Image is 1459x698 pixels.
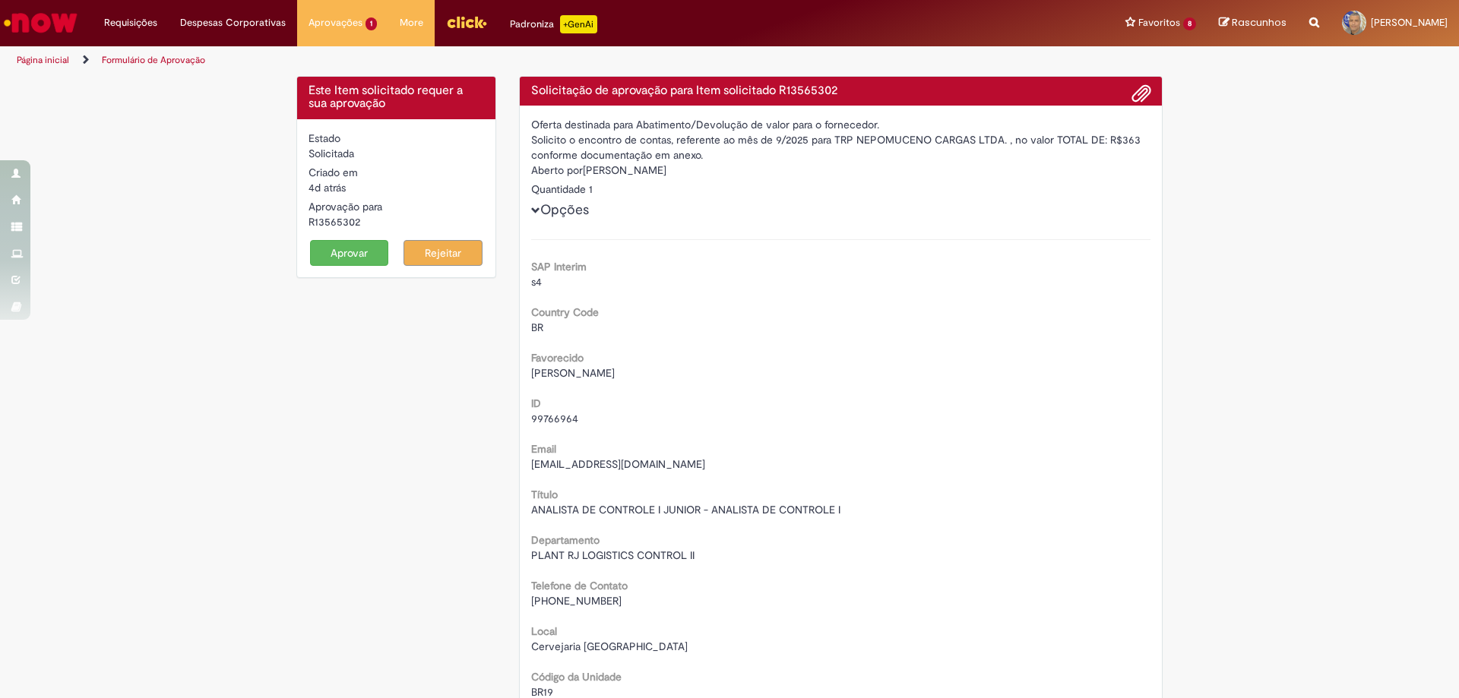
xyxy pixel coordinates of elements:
[366,17,377,30] span: 1
[310,240,389,266] button: Aprovar
[531,579,628,592] b: Telefone de Contato
[404,240,483,266] button: Rejeitar
[446,11,487,33] img: click_logo_yellow_360x200.png
[531,84,1151,98] h4: Solicitação de aprovação para Item solicitado R13565302
[531,132,1151,163] div: Solicito o encontro de contas, referente ao mês de 9/2025 para TRP NEPOMUCENO CARGAS LTDA. , no v...
[531,275,542,289] span: s4
[531,305,599,319] b: Country Code
[531,488,558,501] b: Título
[531,457,705,471] span: [EMAIL_ADDRESS][DOMAIN_NAME]
[531,366,615,380] span: [PERSON_NAME]
[17,54,69,66] a: Página inicial
[531,396,541,410] b: ID
[531,351,584,365] b: Favorecido
[309,146,484,161] div: Solicitada
[1219,16,1287,30] a: Rascunhos
[309,199,382,214] label: Aprovação para
[400,15,423,30] span: More
[1183,17,1196,30] span: 8
[531,182,1151,197] div: Quantidade 1
[309,181,346,194] time: 25/09/2025 11:18:01
[531,260,587,273] b: SAP Interim
[309,84,484,111] h4: Este Item solicitado requer a sua aprovação
[560,15,597,33] p: +GenAi
[531,321,543,334] span: BR
[531,163,583,178] label: Aberto por
[180,15,286,30] span: Despesas Corporativas
[531,624,557,638] b: Local
[104,15,157,30] span: Requisições
[531,670,622,684] b: Código da Unidade
[309,131,340,146] label: Estado
[309,165,358,180] label: Criado em
[11,46,961,74] ul: Trilhas de página
[531,412,578,425] span: 99766964
[102,54,205,66] a: Formulário de Aprovação
[531,533,600,547] b: Departamento
[2,8,80,38] img: ServiceNow
[1371,16,1448,29] span: [PERSON_NAME]
[309,15,362,30] span: Aprovações
[1232,15,1287,30] span: Rascunhos
[531,640,688,653] span: Cervejaria [GEOGRAPHIC_DATA]
[531,442,556,456] b: Email
[531,503,840,516] span: ANALISTA DE CONTROLE I JUNIOR - ANALISTA DE CONTROLE I
[510,15,597,33] div: Padroniza
[1138,15,1180,30] span: Favoritos
[309,180,484,195] div: 25/09/2025 11:18:01
[309,181,346,194] span: 4d atrás
[531,163,1151,182] div: [PERSON_NAME]
[531,594,622,608] span: [PHONE_NUMBER]
[531,548,695,562] span: PLANT RJ LOGISTICS CONTROL II
[531,117,1151,132] div: Oferta destinada para Abatimento/Devolução de valor para o fornecedor.
[309,214,484,229] div: R13565302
